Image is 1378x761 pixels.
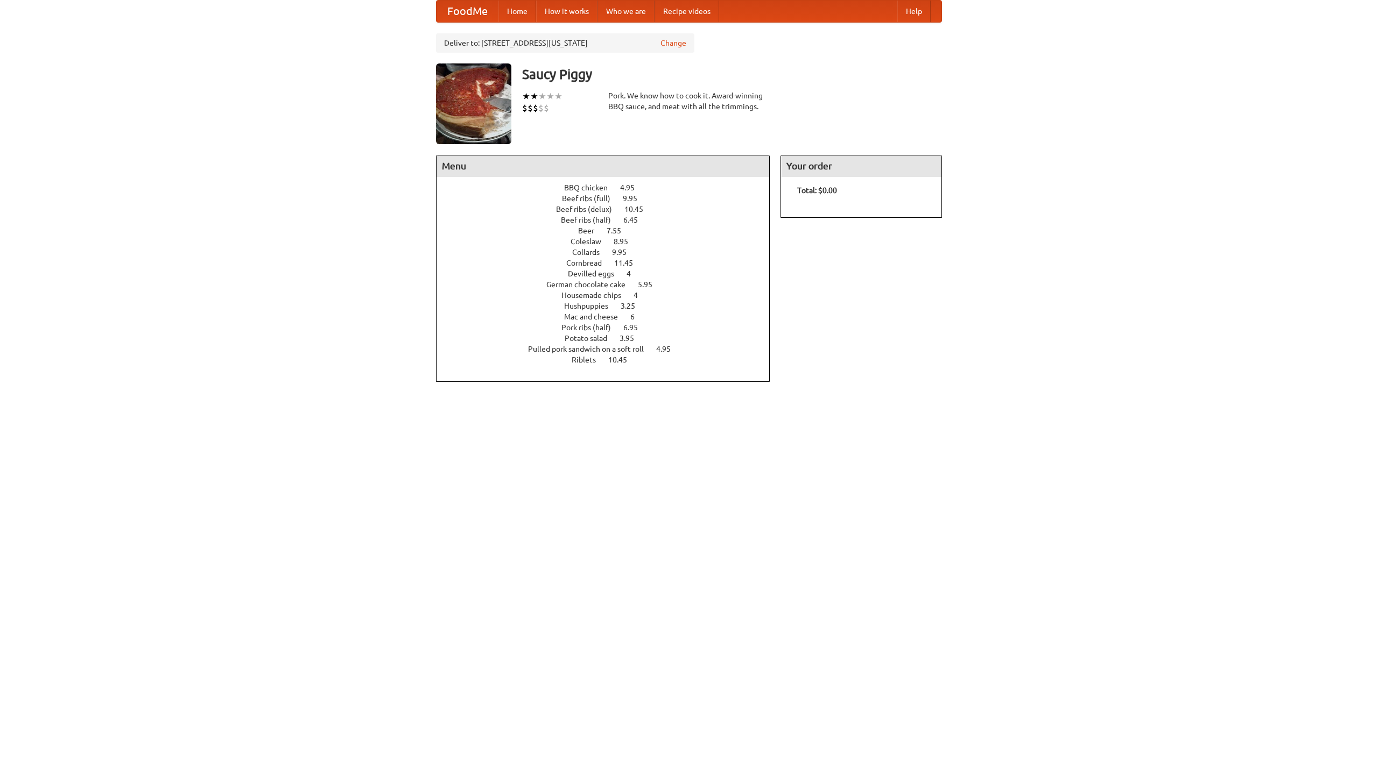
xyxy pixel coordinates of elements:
span: 4 [627,269,642,278]
span: 4.95 [656,345,681,353]
a: Coleslaw 8.95 [571,237,648,246]
span: 10.45 [608,355,638,364]
li: ★ [538,90,546,102]
span: 8.95 [614,237,639,246]
a: Beef ribs (full) 9.95 [562,194,657,203]
span: Beef ribs (half) [561,216,622,224]
h4: Menu [437,155,769,177]
span: 9.95 [623,194,648,203]
a: Devilled eggs 4 [568,269,651,278]
span: 6.45 [623,216,649,224]
span: Beef ribs (delux) [556,205,623,214]
a: Collards 9.95 [572,248,646,257]
a: Pork ribs (half) 6.95 [561,323,658,332]
span: 4.95 [620,183,645,192]
li: $ [522,102,528,114]
span: 6.95 [623,323,649,332]
a: Hushpuppies 3.25 [564,302,655,310]
li: $ [538,102,544,114]
h4: Your order [781,155,941,177]
span: Cornbread [566,259,613,267]
span: German chocolate cake [546,280,636,289]
span: Beef ribs (full) [562,194,621,203]
span: Potato salad [565,334,618,343]
li: ★ [554,90,563,102]
b: Total: $0.00 [797,186,837,195]
a: BBQ chicken 4.95 [564,183,655,192]
span: 11.45 [614,259,644,267]
li: $ [544,102,549,114]
span: 5.95 [638,280,663,289]
span: Devilled eggs [568,269,625,278]
li: ★ [546,90,554,102]
a: Recipe videos [655,1,719,22]
a: Pulled pork sandwich on a soft roll 4.95 [528,345,691,353]
span: 6 [630,312,645,321]
a: FoodMe [437,1,498,22]
li: $ [528,102,533,114]
span: Riblets [572,355,607,364]
img: angular.jpg [436,63,511,144]
h3: Saucy Piggy [522,63,942,85]
a: Help [897,1,931,22]
a: Potato salad 3.95 [565,334,654,343]
a: German chocolate cake 5.95 [546,280,672,289]
a: Housemade chips 4 [561,291,658,300]
a: Change [660,38,686,48]
a: Beef ribs (half) 6.45 [561,216,658,224]
li: $ [533,102,538,114]
a: Beef ribs (delux) 10.45 [556,205,663,214]
span: Beer [578,226,605,235]
div: Deliver to: [STREET_ADDRESS][US_STATE] [436,33,694,53]
a: Riblets 10.45 [572,355,647,364]
span: Mac and cheese [564,312,629,321]
a: Who we are [597,1,655,22]
a: Cornbread 11.45 [566,259,653,267]
span: 4 [634,291,649,300]
span: Housemade chips [561,291,632,300]
a: Home [498,1,536,22]
span: Collards [572,248,610,257]
span: Pulled pork sandwich on a soft roll [528,345,655,353]
span: Pork ribs (half) [561,323,622,332]
a: Beer 7.55 [578,226,641,235]
span: 10.45 [624,205,654,214]
span: Hushpuppies [564,302,619,310]
a: Mac and cheese 6 [564,312,655,321]
span: 3.95 [620,334,645,343]
span: 3.25 [621,302,646,310]
a: How it works [536,1,597,22]
span: Coleslaw [571,237,612,246]
span: 7.55 [607,226,632,235]
li: ★ [522,90,530,102]
span: BBQ chicken [564,183,618,192]
div: Pork. We know how to cook it. Award-winning BBQ sauce, and meat with all the trimmings. [608,90,770,112]
li: ★ [530,90,538,102]
span: 9.95 [612,248,637,257]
